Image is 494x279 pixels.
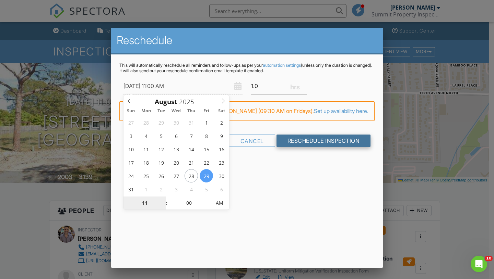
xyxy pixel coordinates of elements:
[169,116,183,129] span: July 30, 2025
[200,129,213,142] span: August 8, 2025
[119,63,375,74] p: This will automatically reschedule all reminders and follow-ups as per your (unless only the dura...
[139,109,154,113] span: Mon
[215,129,228,142] span: August 9, 2025
[124,116,138,129] span: July 27, 2025
[139,129,153,142] span: August 4, 2025
[154,142,168,156] span: August 12, 2025
[185,142,198,156] span: August 14, 2025
[155,99,177,105] span: Scroll to increment
[200,182,213,196] span: September 5, 2025
[485,256,493,261] span: 10
[169,169,183,182] span: August 27, 2025
[123,109,139,113] span: Sun
[200,142,213,156] span: August 15, 2025
[184,109,199,113] span: Thu
[139,116,153,129] span: July 28, 2025
[117,34,377,47] h2: Reschedule
[200,169,213,182] span: August 29, 2025
[166,196,168,210] span: :
[123,196,166,210] input: Scroll to increment
[154,129,168,142] span: August 5, 2025
[139,182,153,196] span: September 1, 2025
[124,156,138,169] span: August 17, 2025
[215,116,228,129] span: August 2, 2025
[139,142,153,156] span: August 11, 2025
[124,169,138,182] span: August 24, 2025
[169,156,183,169] span: August 20, 2025
[169,142,183,156] span: August 13, 2025
[199,109,214,113] span: Fri
[215,182,228,196] span: September 6, 2025
[263,63,301,68] a: automation settings
[185,156,198,169] span: August 21, 2025
[314,107,368,114] a: Set up availability here.
[214,109,229,113] span: Sat
[139,156,153,169] span: August 18, 2025
[119,101,375,121] div: FYI: This is not a regular time slot for [PERSON_NAME] (09:30 AM on Fridays).
[229,135,275,147] div: Cancel
[154,116,168,129] span: July 29, 2025
[154,182,168,196] span: September 2, 2025
[215,142,228,156] span: August 16, 2025
[154,156,168,169] span: August 19, 2025
[124,129,138,142] span: August 3, 2025
[177,97,200,106] input: Scroll to increment
[168,196,210,210] input: Scroll to increment
[185,129,198,142] span: August 7, 2025
[210,196,229,210] span: Click to toggle
[124,142,138,156] span: August 10, 2025
[124,182,138,196] span: August 31, 2025
[154,109,169,113] span: Tue
[169,182,183,196] span: September 3, 2025
[277,135,371,147] input: Reschedule Inspection
[139,169,153,182] span: August 25, 2025
[200,156,213,169] span: August 22, 2025
[169,109,184,113] span: Wed
[169,129,183,142] span: August 6, 2025
[200,116,213,129] span: August 1, 2025
[215,156,228,169] span: August 23, 2025
[154,169,168,182] span: August 26, 2025
[185,169,198,182] span: August 28, 2025
[185,182,198,196] span: September 4, 2025
[215,169,228,182] span: August 30, 2025
[185,116,198,129] span: July 31, 2025
[471,256,487,272] iframe: Intercom live chat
